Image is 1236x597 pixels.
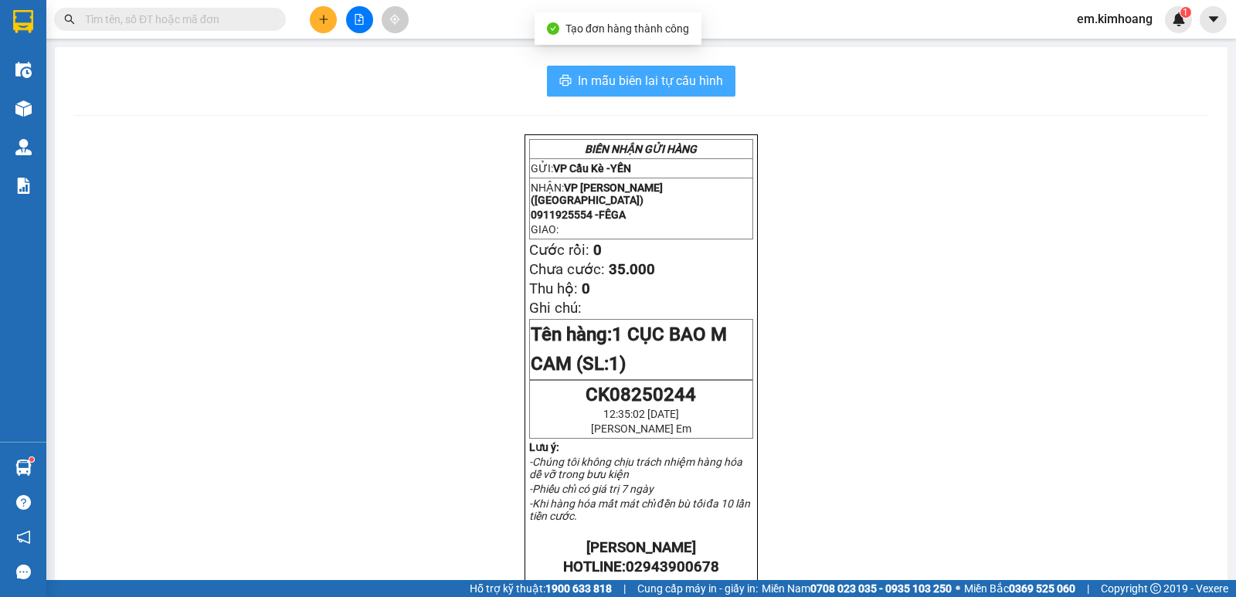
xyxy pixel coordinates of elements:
span: copyright [1150,583,1161,594]
span: caret-down [1207,12,1221,26]
strong: 0369 525 060 [1009,582,1075,595]
strong: HOTLINE: [563,558,719,575]
span: FÊGA [599,209,626,221]
span: Cung cấp máy in - giấy in: [637,580,758,597]
span: 0 [593,242,602,259]
strong: Lưu ý: [529,441,559,453]
span: plus [318,14,329,25]
span: Miền Nam [762,580,952,597]
span: Tên hàng: [531,324,727,375]
em: -Khi hàng hóa mất mát chỉ đền bù tối đa 10 lần tiền cước. [529,497,751,522]
span: message [16,565,31,579]
strong: 0708 023 035 - 0935 103 250 [810,582,952,595]
span: Thu hộ: [529,280,578,297]
span: Hỗ trợ kỹ thuật: [470,580,612,597]
span: search [64,14,75,25]
button: file-add [346,6,373,33]
button: plus [310,6,337,33]
span: 35.000 [609,261,655,278]
span: 1 CỤC BAO M CAM (SL: [531,324,727,375]
span: GIAO: [6,100,37,115]
span: question-circle [16,495,31,510]
button: printerIn mẫu biên lai tự cấu hình [547,66,735,97]
span: em.kimhoang [1065,9,1165,29]
p: GỬI: [6,30,226,45]
img: warehouse-icon [15,139,32,155]
button: aim [382,6,409,33]
span: 02943900678 [626,558,719,575]
span: 12:35:02 [DATE] [603,408,679,420]
span: file-add [354,14,365,25]
img: solution-icon [15,178,32,194]
span: YẾN [610,162,631,175]
span: VP [PERSON_NAME] ([GEOGRAPHIC_DATA]) [531,181,663,206]
span: check-circle [547,22,559,35]
span: [PERSON_NAME] Em [591,422,691,435]
span: 0 [582,280,590,297]
span: 1) [609,353,626,375]
span: Ghi chú: [529,300,582,317]
strong: 1900 633 818 [545,582,612,595]
em: -Phiếu chỉ có giá trị 7 ngày [529,483,654,495]
span: VP Cầu Kè - [32,30,144,45]
img: icon-new-feature [1172,12,1186,26]
span: Tạo đơn hàng thành công [565,22,689,35]
input: Tìm tên, số ĐT hoặc mã đơn [85,11,267,28]
span: printer [559,74,572,89]
span: aim [389,14,400,25]
span: 0911925554 - [531,209,626,221]
span: VP [PERSON_NAME] ([GEOGRAPHIC_DATA]) [6,52,155,81]
img: warehouse-icon [15,460,32,476]
span: NƯƠNG [97,30,144,45]
p: GỬI: [531,162,752,175]
span: notification [16,530,31,544]
img: logo-vxr [13,10,33,33]
img: warehouse-icon [15,100,32,117]
span: | [1087,580,1089,597]
p: NHẬN: [6,52,226,81]
span: CK08250244 [586,384,696,405]
strong: [PERSON_NAME] [586,539,696,556]
span: GIAO: [531,223,559,236]
button: caret-down [1200,6,1227,33]
strong: BIÊN NHẬN GỬI HÀNG [52,8,179,23]
sup: 1 [1180,7,1191,18]
span: [PERSON_NAME] [83,83,176,98]
span: 0939821830 - [6,83,176,98]
p: NHẬN: [531,181,752,206]
span: | [623,580,626,597]
img: warehouse-icon [15,62,32,78]
span: Chưa cước: [529,261,605,278]
span: In mẫu biên lai tự cấu hình [578,71,723,90]
span: VP Cầu Kè - [553,162,631,175]
span: Cước rồi: [529,242,589,259]
span: Miền Bắc [964,580,1075,597]
span: 1 [1183,7,1188,18]
span: ⚪️ [956,585,960,592]
strong: BIÊN NHẬN GỬI HÀNG [585,143,697,155]
em: -Chúng tôi không chịu trách nhiệm hàng hóa dễ vỡ trong bưu kiện [529,456,742,480]
sup: 1 [29,457,34,462]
